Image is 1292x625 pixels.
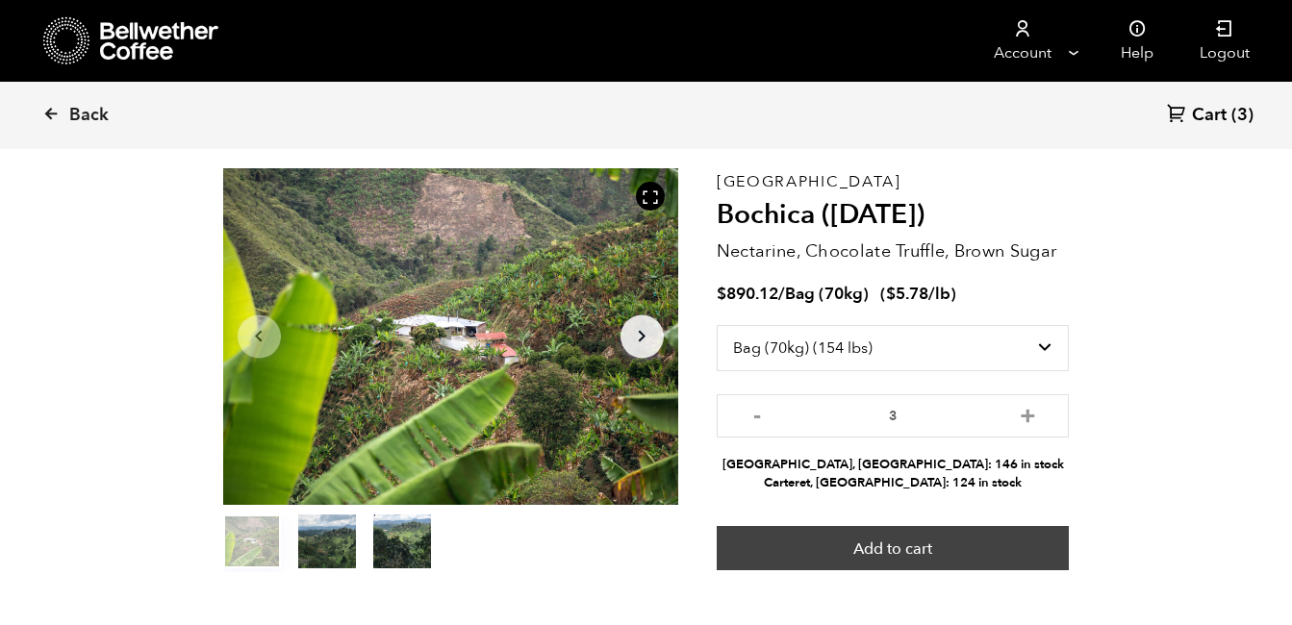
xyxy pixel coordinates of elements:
p: Nectarine, Chocolate Truffle, Brown Sugar [717,238,1070,264]
button: Add to cart [717,526,1070,570]
li: [GEOGRAPHIC_DATA], [GEOGRAPHIC_DATA]: 146 in stock [717,456,1070,474]
li: Carteret, [GEOGRAPHIC_DATA]: 124 in stock [717,474,1070,492]
span: $ [886,283,896,305]
span: ( ) [880,283,956,305]
button: - [746,404,770,423]
span: / [778,283,785,305]
span: Back [69,104,109,127]
a: Cart (3) [1167,103,1254,129]
h2: Bochica ([DATE]) [717,199,1070,232]
span: (3) [1231,104,1254,127]
bdi: 5.78 [886,283,928,305]
span: /lb [928,283,950,305]
span: $ [717,283,726,305]
span: Bag (70kg) [785,283,869,305]
button: + [1016,404,1040,423]
span: Cart [1192,104,1227,127]
bdi: 890.12 [717,283,778,305]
